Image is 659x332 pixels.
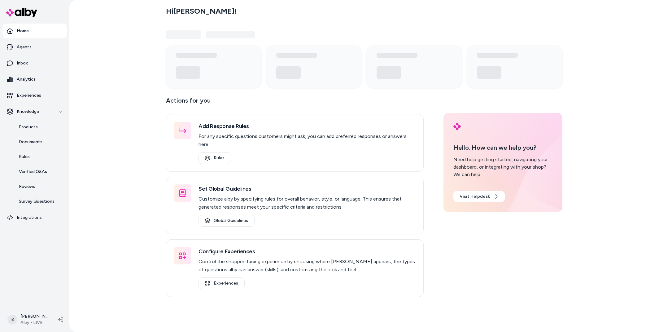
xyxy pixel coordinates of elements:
[2,72,67,87] a: Analytics
[13,164,67,179] a: Verified Q&As
[17,44,32,50] p: Agents
[4,310,53,330] button: B[PERSON_NAME]Alby - LIVE on [DOMAIN_NAME]
[2,210,67,225] a: Integrations
[199,215,255,227] a: Global Guidelines
[20,313,48,320] p: [PERSON_NAME]
[19,169,47,175] p: Verified Q&As
[2,40,67,55] a: Agents
[17,76,36,82] p: Analytics
[199,195,416,211] p: Customize alby by specifying rules for overall behavior, style, or language. This ensures that ge...
[17,60,28,66] p: Inbox
[453,191,505,202] a: Visit Helpdesk
[13,149,67,164] a: Rules
[6,8,37,17] img: alby Logo
[13,135,67,149] a: Documents
[453,156,552,178] div: Need help getting started, navigating your dashboard, or integrating with your shop? We can help.
[199,132,416,148] p: For any specific questions customers might ask, you can add preferred responses or answers here.
[19,184,35,190] p: Reviews
[199,184,416,193] h3: Set Global Guidelines
[453,123,461,130] img: alby Logo
[20,320,48,326] span: Alby - LIVE on [DOMAIN_NAME]
[13,194,67,209] a: Survey Questions
[199,122,416,131] h3: Add Response Rules
[166,95,424,110] p: Actions for you
[2,104,67,119] button: Knowledge
[199,258,416,274] p: Control the shopper-facing experience by choosing where [PERSON_NAME] appears, the types of quest...
[199,152,231,164] a: Rules
[2,56,67,71] a: Inbox
[19,154,30,160] p: Rules
[17,108,39,115] p: Knowledge
[19,198,55,205] p: Survey Questions
[13,120,67,135] a: Products
[19,124,38,130] p: Products
[453,143,552,152] p: Hello. How can we help you?
[166,7,237,16] h2: Hi [PERSON_NAME] !
[199,247,416,256] h3: Configure Experiences
[17,92,41,99] p: Experiences
[2,88,67,103] a: Experiences
[199,277,245,289] a: Experiences
[17,215,42,221] p: Integrations
[7,315,17,325] span: B
[13,179,67,194] a: Reviews
[2,24,67,38] a: Home
[17,28,29,34] p: Home
[19,139,42,145] p: Documents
